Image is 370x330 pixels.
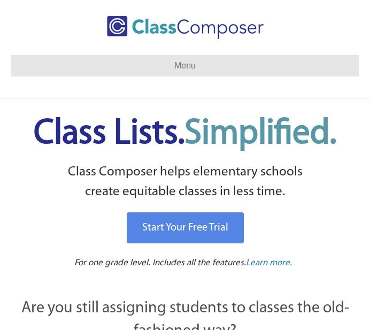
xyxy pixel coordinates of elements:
img: Class Composer [107,16,264,39]
button: Menu [11,55,359,76]
span: Learn more. [246,258,292,267]
span: Start Your Free Trial [142,222,228,233]
nav: Header Menu [11,55,359,76]
span: Class Lists. [34,117,336,151]
a: Start Your Free Trial [127,212,244,243]
a: Learn more. [246,257,292,270]
span: Menu [174,61,196,70]
span: For one grade level. Includes all the features. [74,258,246,267]
span: Simplified. [184,117,336,151]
